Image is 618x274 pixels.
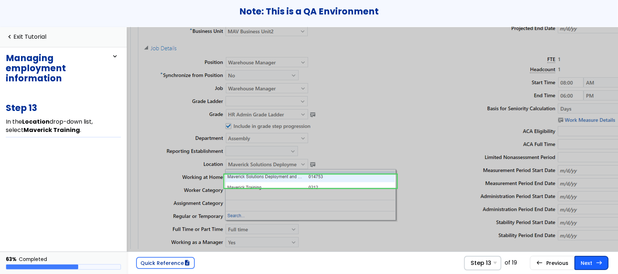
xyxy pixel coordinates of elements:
iframe: Tutorial [127,27,618,252]
b: Maverick Training [24,126,80,134]
div: Completed [19,256,47,262]
a: navigate_beforeExit Tutorial [6,34,46,40]
b: Location [22,117,50,126]
span: west [536,260,543,266]
span: navigate_before [6,34,13,40]
span: In the drop-down list, select . [6,117,93,134]
a: westPrevious [530,256,575,270]
a: Nexteast [575,256,609,270]
h3: Managing employment information [6,53,111,84]
h3: Step 13 [6,102,121,114]
span: Select Step [464,256,501,270]
span: description [184,260,190,266]
span: expand_more [111,53,119,60]
div: 63% [6,256,17,262]
span: east [596,260,602,266]
div: of 19 [505,260,517,266]
span: Step 13 [471,260,491,266]
a: Quick Referencedescription [136,257,195,269]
